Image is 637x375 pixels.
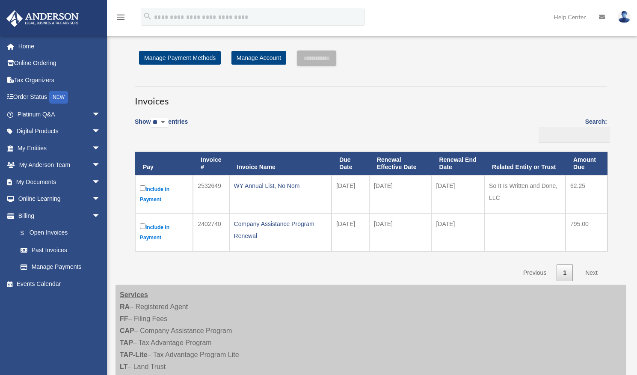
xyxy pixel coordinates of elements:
td: [DATE] [332,175,369,213]
a: Online Ordering [6,55,113,72]
span: arrow_drop_down [92,106,109,123]
span: arrow_drop_down [92,207,109,225]
label: Search: [536,116,607,143]
span: arrow_drop_down [92,190,109,208]
td: So It Is Written and Done, LLC [484,175,566,213]
a: $Open Invoices [12,224,105,242]
a: 1 [557,264,573,282]
td: [DATE] [332,213,369,251]
a: Manage Payments [12,259,109,276]
strong: LT [120,363,127,370]
th: Due Date: activate to sort column ascending [332,152,369,175]
td: 2402740 [193,213,229,251]
img: Anderson Advisors Platinum Portal [4,10,81,27]
a: Tax Organizers [6,71,113,89]
th: Renewal Effective Date: activate to sort column ascending [369,152,431,175]
img: User Pic [618,11,631,23]
a: My Anderson Teamarrow_drop_down [6,157,113,174]
td: 62.25 [566,175,607,213]
a: menu [116,15,126,22]
a: Online Learningarrow_drop_down [6,190,113,208]
td: [DATE] [369,175,431,213]
th: Invoice #: activate to sort column ascending [193,152,229,175]
a: Platinum Q&Aarrow_drop_down [6,106,113,123]
div: Company Assistance Program Renewal [234,218,327,242]
th: Amount Due: activate to sort column ascending [566,152,607,175]
td: [DATE] [431,213,484,251]
strong: TAP [120,339,133,346]
span: arrow_drop_down [92,123,109,140]
div: NEW [49,91,68,104]
th: Invoice Name: activate to sort column ascending [229,152,332,175]
label: Include in Payment [140,184,188,205]
input: Search: [539,127,610,143]
a: Events Calendar [6,275,113,292]
strong: RA [120,303,130,310]
strong: FF [120,315,128,322]
a: My Entitiesarrow_drop_down [6,140,113,157]
a: Home [6,38,113,55]
a: My Documentsarrow_drop_down [6,173,113,190]
a: Manage Account [231,51,286,65]
i: menu [116,12,126,22]
th: Pay: activate to sort column descending [135,152,193,175]
strong: Services [120,291,148,298]
td: 795.00 [566,213,607,251]
a: Digital Productsarrow_drop_down [6,123,113,140]
a: Next [579,264,604,282]
span: $ [25,228,30,238]
select: Showentries [151,118,168,128]
strong: TAP-Lite [120,351,148,358]
label: Show entries [135,116,188,136]
a: Order StatusNEW [6,89,113,106]
div: WY Annual List, No Nom [234,180,327,192]
a: Billingarrow_drop_down [6,207,109,224]
th: Related Entity or Trust: activate to sort column ascending [484,152,566,175]
td: [DATE] [431,175,484,213]
a: Previous [517,264,553,282]
td: 2532649 [193,175,229,213]
a: Manage Payment Methods [139,51,221,65]
span: arrow_drop_down [92,173,109,191]
td: [DATE] [369,213,431,251]
input: Include in Payment [140,223,145,229]
strong: CAP [120,327,134,334]
i: search [143,12,152,21]
label: Include in Payment [140,222,188,243]
a: Past Invoices [12,241,109,259]
h3: Invoices [135,86,607,108]
span: arrow_drop_down [92,140,109,157]
span: arrow_drop_down [92,157,109,174]
th: Renewal End Date: activate to sort column ascending [431,152,484,175]
input: Include in Payment [140,185,145,191]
